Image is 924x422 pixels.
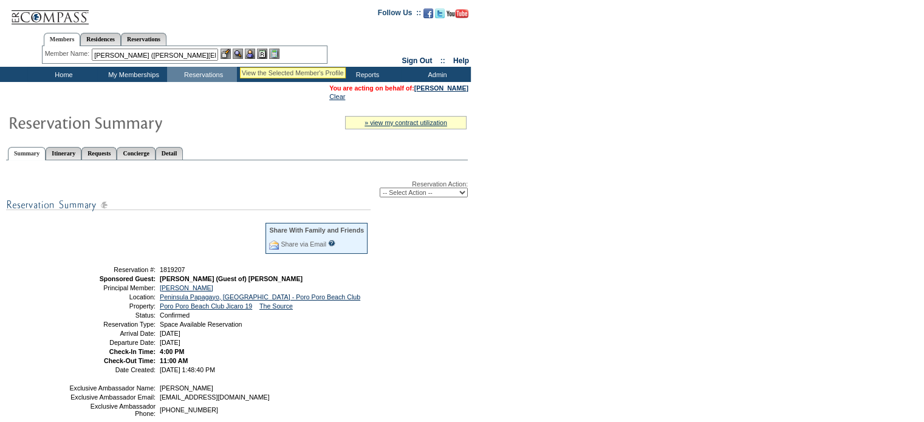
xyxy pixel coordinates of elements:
[257,49,267,59] img: Reservations
[160,348,184,355] span: 4:00 PM
[160,357,188,364] span: 11:00 AM
[46,147,81,160] a: Itinerary
[109,348,156,355] strong: Check-In Time:
[440,56,445,65] span: ::
[160,284,213,291] a: [PERSON_NAME]
[44,33,81,46] a: Members
[160,266,185,273] span: 1819207
[329,84,468,92] font: You are acting on behalf of:
[160,406,218,413] span: [PHONE_NUMBER]
[331,67,401,82] td: Reports
[435,9,445,18] img: Follow us on Twitter
[378,7,421,22] td: Follow Us ::
[160,311,190,319] span: Confirmed
[423,12,433,19] a: Become our fan on Facebook
[242,69,344,77] div: View the Selected Member's Profile
[6,197,371,213] img: subTtlResSummary.gif
[69,302,156,310] td: Property:
[423,9,433,18] img: Become our fan on Facebook
[117,147,155,160] a: Concierge
[328,240,335,247] input: What is this?
[245,49,255,59] img: Impersonate
[259,302,293,310] a: The Source
[69,284,156,291] td: Principal Member:
[329,93,345,100] a: Clear
[281,240,326,248] a: Share via Email
[69,366,156,373] td: Date Created:
[160,330,180,337] span: [DATE]
[104,357,156,364] strong: Check-Out Time:
[97,67,167,82] td: My Memberships
[453,56,469,65] a: Help
[69,393,156,401] td: Exclusive Ambassador Email:
[8,110,251,134] img: Reservaton Summary
[435,12,445,19] a: Follow us on Twitter
[69,321,156,328] td: Reservation Type:
[69,266,156,273] td: Reservation #:
[160,302,252,310] a: Poro Poro Beach Club Jicaro 19
[160,384,213,392] span: [PERSON_NAME]
[69,293,156,301] td: Location:
[402,56,432,65] a: Sign Out
[160,339,180,346] span: [DATE]
[160,393,270,401] span: [EMAIL_ADDRESS][DOMAIN_NAME]
[167,67,237,82] td: Reservations
[69,311,156,319] td: Status:
[221,49,231,59] img: b_edit.gif
[69,384,156,392] td: Exclusive Ambassador Name:
[69,403,156,417] td: Exclusive Ambassador Phone:
[160,293,360,301] a: Peninsula Papagayo, [GEOGRAPHIC_DATA] - Poro Poro Beach Club
[269,226,364,234] div: Share With Family and Friends
[447,12,468,19] a: Subscribe to our YouTube Channel
[233,49,243,59] img: View
[45,49,92,59] div: Member Name:
[81,147,117,160] a: Requests
[414,84,468,92] a: [PERSON_NAME]
[447,9,468,18] img: Subscribe to our YouTube Channel
[160,275,303,282] span: [PERSON_NAME] (Guest of) [PERSON_NAME]
[27,67,97,82] td: Home
[364,119,447,126] a: » view my contract utilization
[237,67,331,82] td: Vacation Collection
[269,49,279,59] img: b_calculator.gif
[6,180,468,197] div: Reservation Action:
[69,339,156,346] td: Departure Date:
[156,147,183,160] a: Detail
[160,321,242,328] span: Space Available Reservation
[121,33,166,46] a: Reservations
[401,67,471,82] td: Admin
[69,330,156,337] td: Arrival Date:
[160,366,215,373] span: [DATE] 1:48:40 PM
[8,147,46,160] a: Summary
[100,275,156,282] strong: Sponsored Guest:
[80,33,121,46] a: Residences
